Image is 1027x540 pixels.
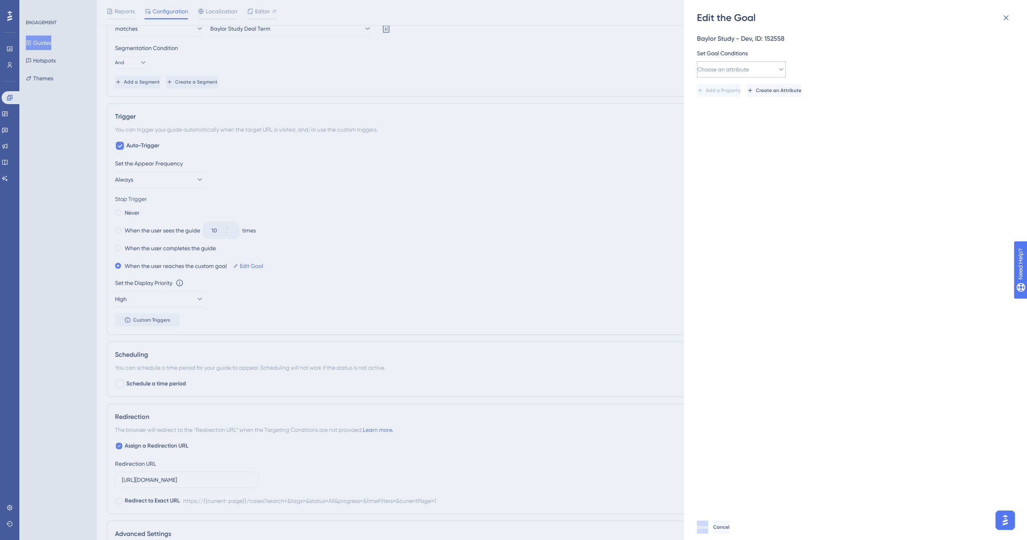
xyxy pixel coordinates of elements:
span: Choose an attribute [697,65,749,74]
button: Choose an attribute [697,61,786,77]
button: Create an Attribute [747,84,801,97]
span: Add a Property [706,87,740,94]
div: Baylor Study - Dev, ID: 152558 [697,34,1009,44]
iframe: UserGuiding AI Assistant Launcher [993,508,1017,532]
button: Cancel [713,521,730,534]
span: Need Help? [19,2,50,12]
button: Save [697,521,708,534]
span: Cancel [713,524,730,530]
span: Save [697,524,708,530]
span: Create an Attribute [756,87,801,94]
div: Set Goal Conditions [697,48,1009,58]
button: Add a Property [697,84,740,97]
div: Edit the Goal [697,11,1016,24]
